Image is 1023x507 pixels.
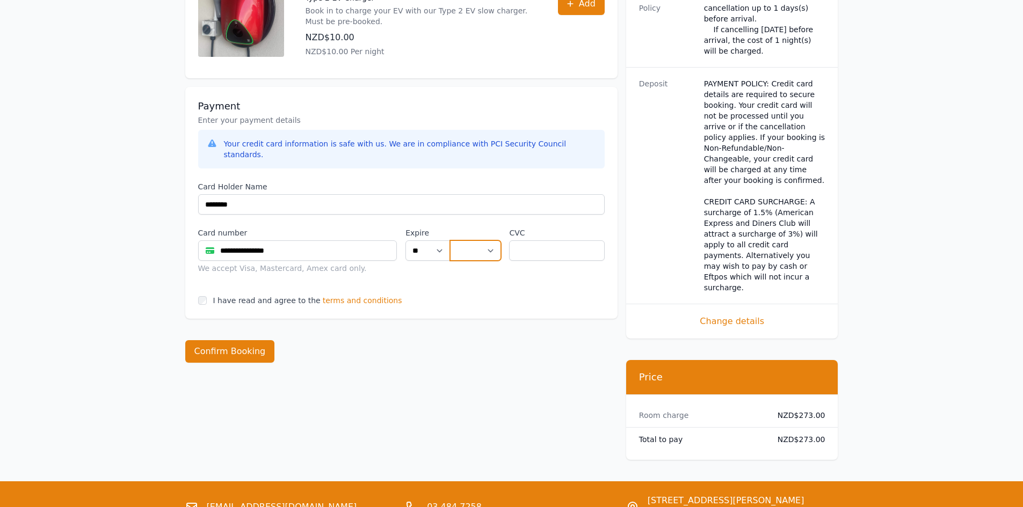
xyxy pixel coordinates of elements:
[648,494,804,507] span: [STREET_ADDRESS][PERSON_NAME]
[198,181,605,192] label: Card Holder Name
[213,296,321,305] label: I have read and agree to the
[198,263,397,274] div: We accept Visa, Mastercard, Amex card only.
[639,434,760,445] dt: Total to pay
[639,315,825,328] span: Change details
[769,434,825,445] dd: NZD$273.00
[509,227,604,238] label: CVC
[639,371,825,384] h3: Price
[198,227,397,238] label: Card number
[306,46,536,57] p: NZD$10.00 Per night
[198,115,605,126] p: Enter your payment details
[306,31,536,44] p: NZD$10.00
[639,410,760,421] dt: Room charge
[306,5,536,27] p: Book in to charge your EV with our Type 2 EV slow charger. Must be pre-booked.
[704,78,825,293] dd: PAYMENT POLICY: Credit card details are required to secure booking. Your credit card will not be ...
[323,295,402,306] span: terms and conditions
[639,78,695,293] dt: Deposit
[405,227,450,238] label: Expire
[185,340,275,363] button: Confirm Booking
[769,410,825,421] dd: NZD$273.00
[224,138,596,160] div: Your credit card information is safe with us. We are in compliance with PCI Security Council stan...
[198,100,605,113] h3: Payment
[450,227,500,238] label: .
